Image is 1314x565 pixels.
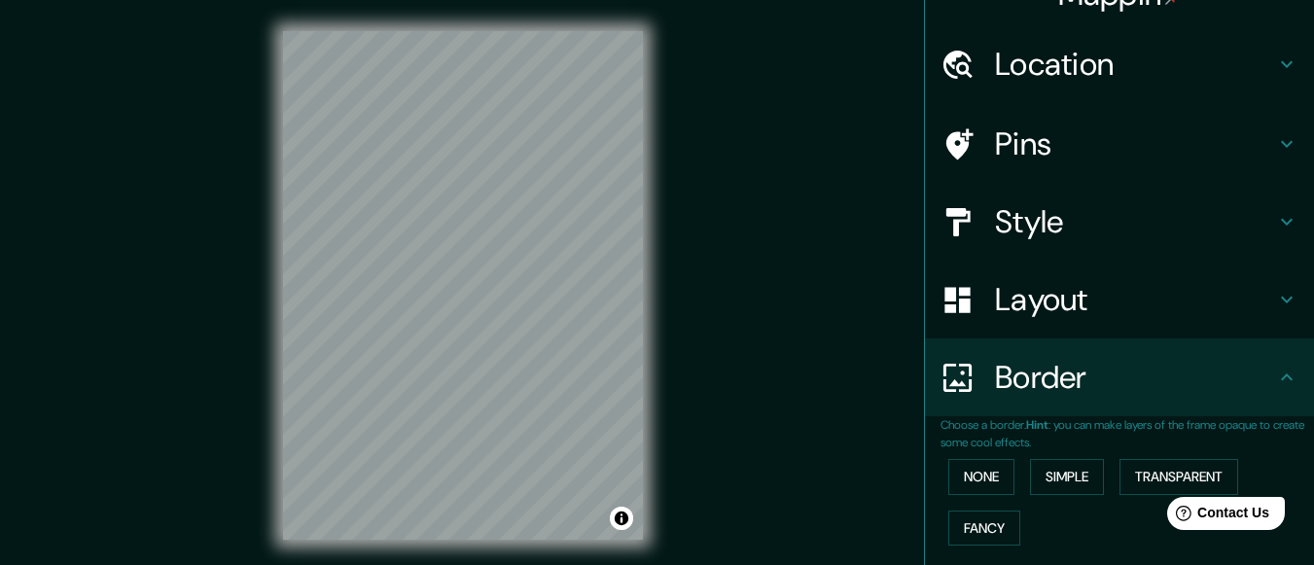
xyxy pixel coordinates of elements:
button: Simple [1030,459,1104,495]
div: Border [925,338,1314,416]
div: Style [925,183,1314,261]
canvas: Map [283,31,643,540]
button: Fancy [948,511,1020,547]
h4: Style [995,202,1275,241]
button: None [948,459,1014,495]
b: Hint [1026,417,1048,433]
button: Toggle attribution [610,507,633,530]
div: Location [925,25,1314,103]
h4: Layout [995,280,1275,319]
button: Transparent [1119,459,1238,495]
p: Choose a border. : you can make layers of the frame opaque to create some cool effects. [941,416,1314,451]
iframe: Help widget launcher [1141,489,1293,544]
h4: Border [995,358,1275,397]
div: Pins [925,105,1314,183]
h4: Pins [995,124,1275,163]
div: Layout [925,261,1314,338]
h4: Location [995,45,1275,84]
